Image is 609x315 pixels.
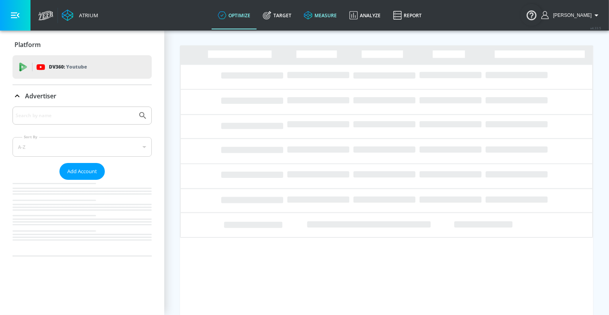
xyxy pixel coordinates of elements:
[550,13,592,18] span: login as: shannon.belforti@zefr.com
[49,63,87,71] p: DV360:
[521,4,543,26] button: Open Resource Center
[298,1,343,29] a: measure
[22,134,39,139] label: Sort By
[257,1,298,29] a: Target
[14,40,41,49] p: Platform
[59,163,105,180] button: Add Account
[13,34,152,56] div: Platform
[13,55,152,79] div: DV360: Youtube
[13,85,152,107] div: Advertiser
[66,63,87,71] p: Youtube
[13,180,152,256] nav: list of Advertiser
[25,92,56,100] p: Advertiser
[343,1,387,29] a: Analyze
[541,11,601,20] button: [PERSON_NAME]
[590,26,601,30] span: v 4.33.5
[67,167,97,176] span: Add Account
[16,110,134,121] input: Search by name
[76,12,98,19] div: Atrium
[13,137,152,157] div: A-Z
[212,1,257,29] a: optimize
[387,1,428,29] a: Report
[62,9,98,21] a: Atrium
[13,107,152,256] div: Advertiser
